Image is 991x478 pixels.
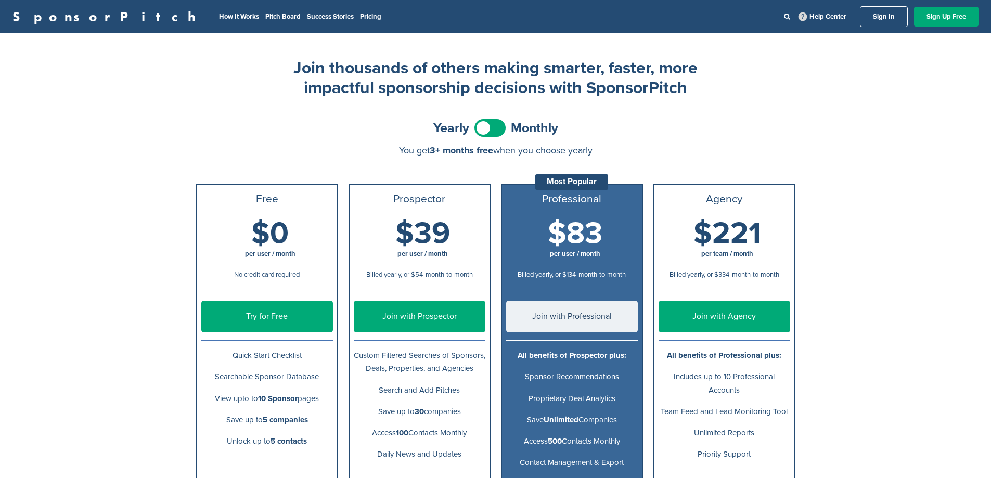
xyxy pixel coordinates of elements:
h2: Join thousands of others making smarter, faster, more impactful sponsorship decisions with Sponso... [288,58,704,98]
b: All benefits of Prospector plus: [518,351,626,360]
span: No credit card required [234,270,300,279]
a: Sign Up Free [914,7,979,27]
p: Searchable Sponsor Database [201,370,333,383]
p: Team Feed and Lead Monitoring Tool [659,405,790,418]
span: Billed yearly, or $54 [366,270,423,279]
p: Unlock up to [201,435,333,448]
span: $39 [395,215,450,252]
span: month-to-month [578,270,626,279]
span: Monthly [511,122,558,135]
a: Join with Agency [659,301,790,332]
p: Unlimited Reports [659,427,790,440]
p: Proprietary Deal Analytics [506,392,638,405]
span: Yearly [433,122,469,135]
div: You get when you choose yearly [196,145,795,156]
b: All benefits of Professional plus: [667,351,781,360]
p: Sponsor Recommendations [506,370,638,383]
p: Contact Management & Export [506,456,638,469]
h3: Free [201,193,333,205]
p: Custom Filtered Searches of Sponsors, Deals, Properties, and Agencies [354,349,485,375]
span: $83 [548,215,602,252]
a: Pitch Board [265,12,301,21]
p: Save up to companies [354,405,485,418]
p: Daily News and Updates [354,448,485,461]
span: month-to-month [426,270,473,279]
span: Billed yearly, or $134 [518,270,576,279]
span: month-to-month [732,270,779,279]
p: Priority Support [659,448,790,461]
b: 5 contacts [271,436,307,446]
a: How It Works [219,12,259,21]
p: Access Contacts Monthly [506,435,638,448]
p: Save up to [201,414,333,427]
b: 100 [396,428,408,437]
a: Join with Professional [506,301,638,332]
b: 500 [548,436,562,446]
a: Pricing [360,12,381,21]
p: Access Contacts Monthly [354,427,485,440]
span: per user / month [397,250,448,258]
a: SponsorPitch [12,10,202,23]
div: Most Popular [535,174,608,190]
p: View upto to pages [201,392,333,405]
p: Includes up to 10 Professional Accounts [659,370,790,396]
b: 30 [415,407,424,416]
h3: Agency [659,193,790,205]
p: Quick Start Checklist [201,349,333,362]
span: per user / month [245,250,295,258]
span: per team / month [701,250,753,258]
b: Unlimited [544,415,578,424]
span: $0 [251,215,289,252]
a: Try for Free [201,301,333,332]
span: per user / month [550,250,600,258]
span: 3+ months free [430,145,493,156]
b: 5 companies [263,415,308,424]
a: Sign In [860,6,908,27]
p: Save Companies [506,414,638,427]
a: Success Stories [307,12,354,21]
a: Join with Prospector [354,301,485,332]
p: Search and Add Pitches [354,384,485,397]
span: Billed yearly, or $334 [670,270,729,279]
a: Help Center [796,10,848,23]
b: 10 Sponsor [258,394,298,403]
span: $221 [693,215,761,252]
h3: Prospector [354,193,485,205]
h3: Professional [506,193,638,205]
